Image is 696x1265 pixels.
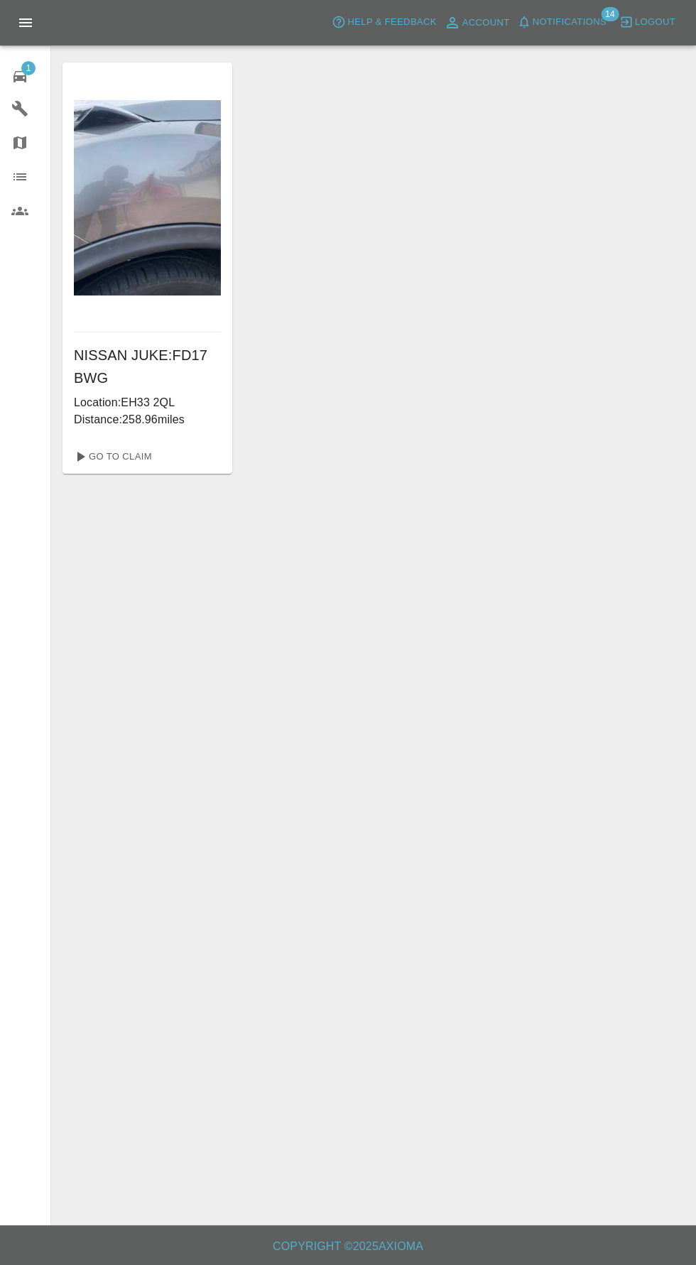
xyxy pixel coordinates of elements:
[9,6,43,40] button: Open drawer
[74,411,221,428] p: Distance: 258.96 miles
[533,14,607,31] span: Notifications
[601,7,619,21] span: 14
[11,1237,685,1256] h6: Copyright © 2025 Axioma
[74,344,221,389] h6: NISSAN JUKE : FD17 BWG
[347,14,436,31] span: Help & Feedback
[462,15,510,31] span: Account
[21,61,36,75] span: 1
[68,445,156,468] a: Go To Claim
[635,14,675,31] span: Logout
[440,11,513,34] a: Account
[328,11,440,33] button: Help & Feedback
[616,11,679,33] button: Logout
[513,11,610,33] button: Notifications
[74,394,221,411] p: Location: EH33 2QL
